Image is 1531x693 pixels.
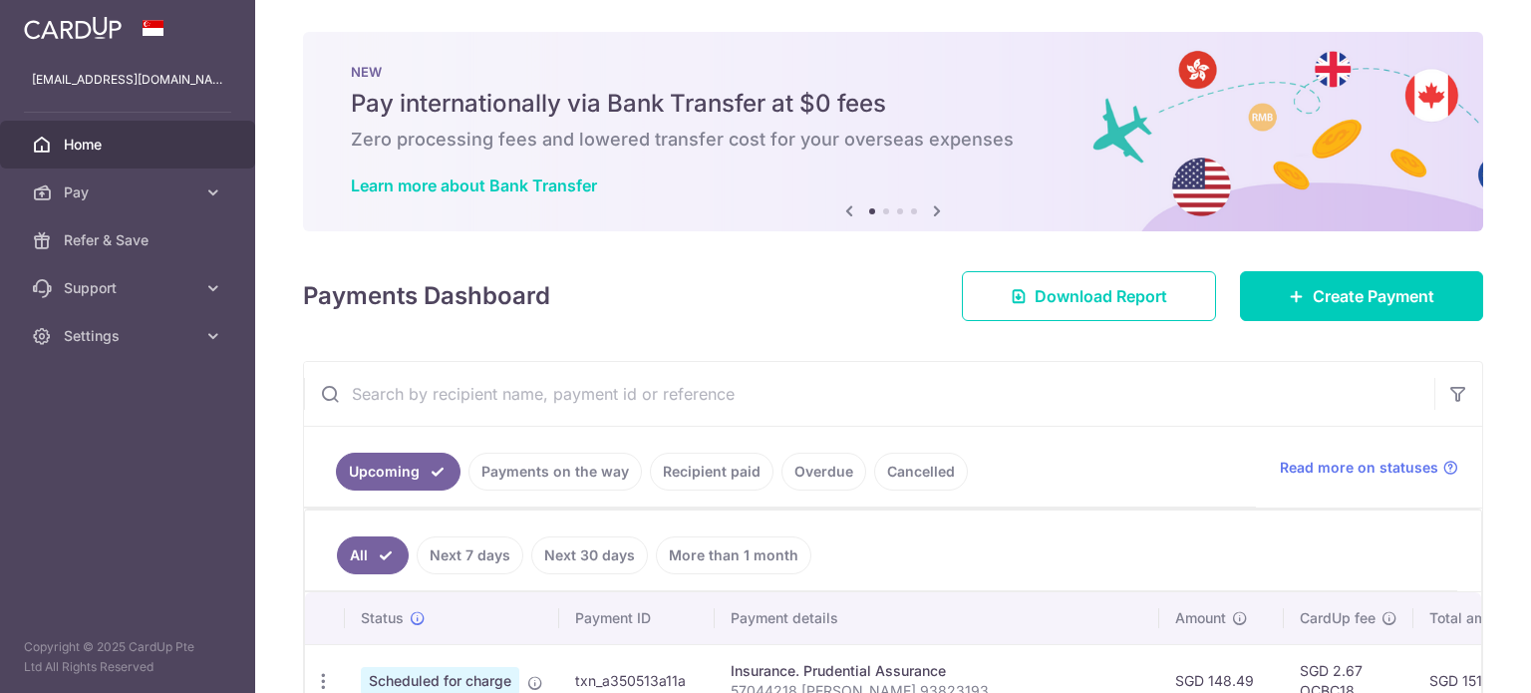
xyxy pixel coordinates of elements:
span: Home [64,135,195,155]
span: Refer & Save [64,230,195,250]
span: Status [361,608,404,628]
a: Create Payment [1240,271,1483,321]
a: Next 7 days [417,536,523,574]
span: Pay [64,182,195,202]
a: Read more on statuses [1280,458,1458,478]
a: Cancelled [874,453,968,491]
a: Learn more about Bank Transfer [351,175,597,195]
span: Total amt. [1429,608,1495,628]
span: Create Payment [1313,284,1434,308]
a: Next 30 days [531,536,648,574]
a: Download Report [962,271,1216,321]
span: Read more on statuses [1280,458,1438,478]
p: [EMAIL_ADDRESS][DOMAIN_NAME] [32,70,223,90]
span: Download Report [1035,284,1167,308]
th: Payment ID [559,592,715,644]
p: NEW [351,64,1435,80]
img: Bank transfer banner [303,32,1483,231]
a: More than 1 month [656,536,811,574]
img: CardUp [24,16,122,40]
span: CardUp fee [1300,608,1376,628]
span: Support [64,278,195,298]
span: Amount [1175,608,1226,628]
a: All [337,536,409,574]
a: Upcoming [336,453,460,491]
a: Recipient paid [650,453,773,491]
a: Overdue [781,453,866,491]
iframe: Opens a widget where you can find more information [1403,633,1511,683]
span: Settings [64,326,195,346]
h6: Zero processing fees and lowered transfer cost for your overseas expenses [351,128,1435,152]
input: Search by recipient name, payment id or reference [304,362,1434,426]
h5: Pay internationally via Bank Transfer at $0 fees [351,88,1435,120]
div: Insurance. Prudential Assurance [731,661,1143,681]
a: Payments on the way [468,453,642,491]
th: Payment details [715,592,1159,644]
h4: Payments Dashboard [303,278,550,314]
